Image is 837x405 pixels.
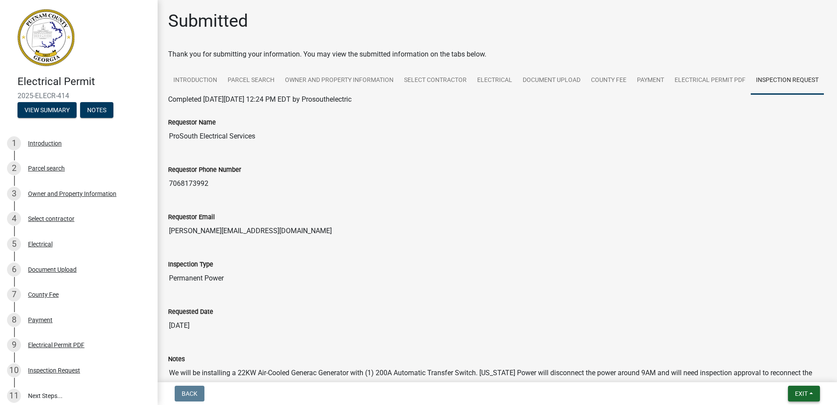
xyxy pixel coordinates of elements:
[788,386,820,401] button: Exit
[472,67,517,95] a: Electrical
[168,95,352,103] span: Completed [DATE][DATE] 12:24 PM EDT by Prosouthelectric
[80,107,113,114] wm-modal-confirm: Notes
[7,161,21,175] div: 2
[28,191,116,197] div: Owner and Property Information
[168,67,222,95] a: Introduction
[80,102,113,118] button: Notes
[7,136,21,150] div: 1
[168,356,185,362] label: Notes
[517,67,586,95] a: Document Upload
[18,9,74,66] img: Putnam County, Georgia
[168,214,215,220] label: Requestor Email
[7,263,21,277] div: 6
[28,216,74,222] div: Select contractor
[28,317,53,323] div: Payment
[168,11,248,32] h1: Submitted
[7,338,21,352] div: 9
[7,237,21,251] div: 5
[586,67,632,95] a: County Fee
[7,288,21,302] div: 7
[28,266,77,273] div: Document Upload
[18,92,140,100] span: 2025-ELECR-414
[399,67,472,95] a: Select contractor
[18,102,77,118] button: View Summary
[168,262,213,268] label: Inspection Type
[28,165,65,171] div: Parcel search
[7,187,21,201] div: 3
[168,49,826,60] div: Thank you for submitting your information. You may view the submitted information on the tabs below.
[222,67,280,95] a: Parcel search
[168,120,216,126] label: Requestor Name
[280,67,399,95] a: Owner and Property Information
[168,309,213,315] label: Requested Date
[7,212,21,226] div: 4
[28,291,59,298] div: County Fee
[182,390,197,397] span: Back
[28,241,53,247] div: Electrical
[669,67,751,95] a: Electrical Permit PDF
[18,75,151,88] h4: Electrical Permit
[175,386,204,401] button: Back
[28,367,80,373] div: Inspection Request
[18,107,77,114] wm-modal-confirm: Summary
[751,67,824,95] a: Inspection Request
[7,389,21,403] div: 11
[795,390,808,397] span: Exit
[168,167,241,173] label: Requestor Phone Number
[632,67,669,95] a: Payment
[28,342,84,348] div: Electrical Permit PDF
[28,140,62,146] div: Introduction
[7,313,21,327] div: 8
[7,363,21,377] div: 10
